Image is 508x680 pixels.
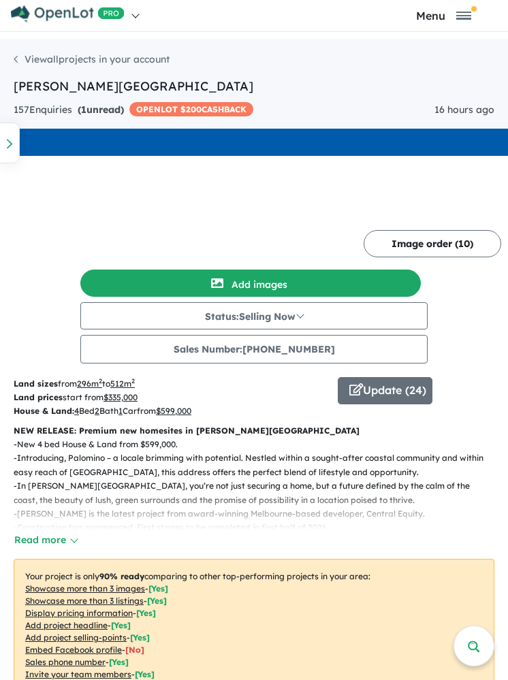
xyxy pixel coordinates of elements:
[80,270,421,297] button: Add images
[78,103,124,116] strong: ( unread)
[81,103,86,116] span: 1
[364,230,501,257] button: Image order (10)
[14,392,63,402] b: Land prices
[14,479,494,507] p: - In [PERSON_NAME][GEOGRAPHIC_DATA], you’re not just securing a home, but a future defined by the...
[110,378,135,389] u: 512 m
[77,378,102,389] u: 296 m
[14,521,494,534] p: - Construction has commenced. First stages to be completed in first half of 2026.
[11,5,125,22] img: Openlot PRO Logo White
[25,596,144,606] u: Showcase more than 3 listings
[118,406,123,416] u: 1
[14,424,494,438] p: NEW RELEASE: Premium new homesites in [PERSON_NAME][GEOGRAPHIC_DATA]
[25,632,127,643] u: Add project selling-points
[74,406,79,416] u: 4
[25,657,106,667] u: Sales phone number
[14,378,58,389] b: Land sizes
[102,378,135,389] span: to
[14,438,494,451] p: - New 4 bed House & Land from $599,000.
[14,102,253,118] div: 157 Enquir ies
[25,583,145,594] u: Showcase more than 3 images
[109,657,129,667] span: [ Yes ]
[148,583,168,594] span: [ Yes ]
[104,392,138,402] u: $ 335,000
[14,52,494,77] nav: breadcrumb
[129,102,253,116] span: OPENLOT $ 200 CASHBACK
[111,620,131,630] span: [ Yes ]
[14,78,253,94] a: [PERSON_NAME][GEOGRAPHIC_DATA]
[14,377,328,391] p: from
[135,669,155,679] span: [ Yes ]
[147,596,167,606] span: [ Yes ]
[14,532,78,548] button: Read more
[14,451,494,479] p: - Introducing, Palomino – a locale brimming with potential. Nestled within a sought-after coastal...
[25,669,131,679] u: Invite your team members
[131,377,135,385] sup: 2
[80,335,428,363] button: Sales Number:[PHONE_NUMBER]
[130,632,150,643] span: [ Yes ]
[95,406,99,416] u: 2
[383,9,505,22] button: Toggle navigation
[99,377,102,385] sup: 2
[125,645,144,655] span: [ No ]
[99,571,144,581] b: 90 % ready
[434,102,494,118] div: 16 hours ago
[338,377,432,404] button: Update (24)
[14,53,170,65] a: Viewallprojects in your account
[25,645,122,655] u: Embed Facebook profile
[14,404,328,418] p: Bed Bath Car from
[25,608,133,618] u: Display pricing information
[80,302,428,329] button: Status:Selling Now
[25,620,108,630] u: Add project headline
[14,507,494,521] p: - [PERSON_NAME] is the latest project from award-winning Melbourne-based developer, Central Equity.
[14,406,74,416] b: House & Land:
[156,406,191,416] u: $ 599,000
[14,391,328,404] p: start from
[136,608,156,618] span: [ Yes ]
